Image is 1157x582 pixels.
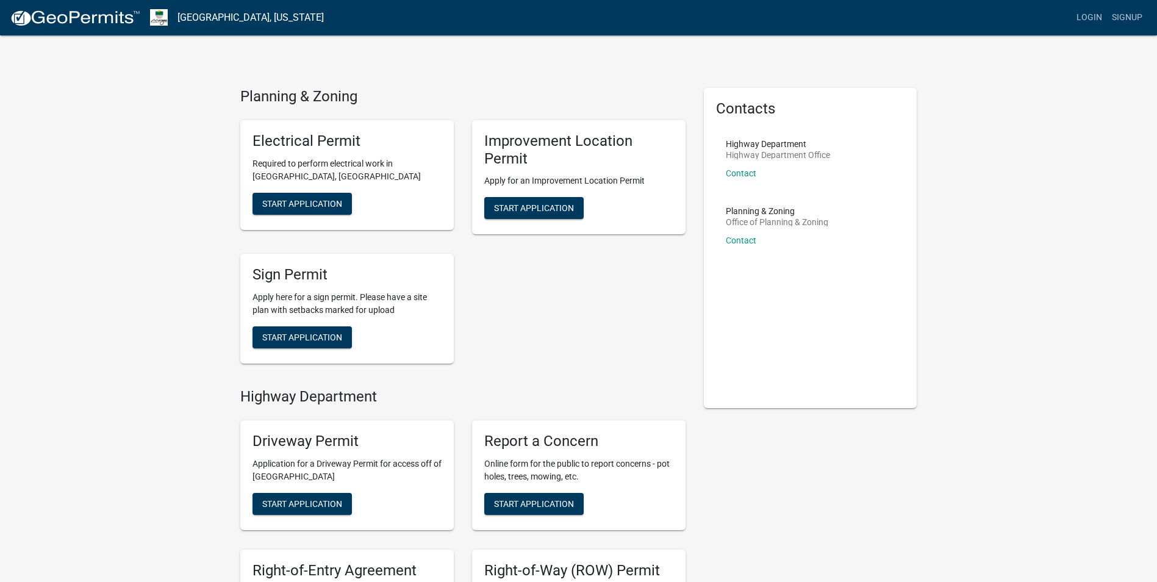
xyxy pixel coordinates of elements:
p: Planning & Zoning [726,207,828,215]
span: Start Application [494,203,574,213]
span: Start Application [494,498,574,508]
button: Start Application [253,493,352,515]
a: Login [1072,6,1107,29]
h5: Contacts [716,100,905,118]
a: Contact [726,235,756,245]
h4: Highway Department [240,388,686,406]
a: Contact [726,168,756,178]
p: Apply here for a sign permit. Please have a site plan with setbacks marked for upload [253,291,442,317]
button: Start Application [253,193,352,215]
button: Start Application [484,493,584,515]
h4: Planning & Zoning [240,88,686,106]
h5: Right-of-Entry Agreement [253,562,442,580]
p: Application for a Driveway Permit for access off of [GEOGRAPHIC_DATA] [253,458,442,483]
span: Start Application [262,498,342,508]
p: Required to perform electrical work in [GEOGRAPHIC_DATA], [GEOGRAPHIC_DATA] [253,157,442,183]
span: Start Application [262,198,342,208]
h5: Driveway Permit [253,433,442,450]
span: Start Application [262,332,342,342]
button: Start Application [253,326,352,348]
p: Highway Department Office [726,151,830,159]
h5: Report a Concern [484,433,673,450]
h5: Sign Permit [253,266,442,284]
h5: Improvement Location Permit [484,132,673,168]
p: Highway Department [726,140,830,148]
a: Signup [1107,6,1147,29]
a: [GEOGRAPHIC_DATA], [US_STATE] [177,7,324,28]
button: Start Application [484,197,584,219]
h5: Right-of-Way (ROW) Permit [484,562,673,580]
p: Apply for an Improvement Location Permit [484,174,673,187]
img: Morgan County, Indiana [150,9,168,26]
p: Office of Planning & Zoning [726,218,828,226]
p: Online form for the public to report concerns - pot holes, trees, mowing, etc. [484,458,673,483]
h5: Electrical Permit [253,132,442,150]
